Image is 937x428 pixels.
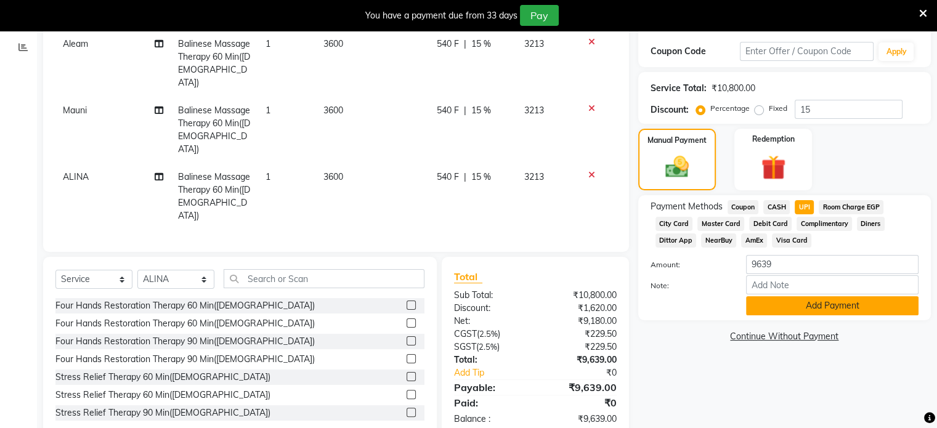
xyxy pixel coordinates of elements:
span: 15 % [471,104,491,117]
button: Apply [878,42,914,61]
div: You have a payment due from 33 days [365,9,517,22]
span: Room Charge EGP [819,200,883,214]
span: 1 [266,171,270,182]
span: 3600 [323,38,343,49]
span: SGST [454,341,476,352]
div: Discount: [651,103,689,116]
span: Diners [857,217,885,231]
span: 1 [266,105,270,116]
div: ₹229.50 [535,328,626,341]
label: Note: [641,280,737,291]
div: ₹1,620.00 [535,302,626,315]
div: Balance : [445,413,535,426]
div: Coupon Code [651,45,740,58]
label: Fixed [769,103,787,114]
div: Total: [445,353,535,366]
span: CGST [454,328,477,339]
span: AmEx [741,233,767,248]
input: Add Note [746,275,919,294]
input: Amount [746,255,919,274]
span: ALINA [63,171,89,182]
label: Manual Payment [647,135,707,146]
img: _cash.svg [658,153,696,180]
div: ₹9,639.00 [535,413,626,426]
input: Enter Offer / Coupon Code [740,42,874,61]
a: Continue Without Payment [641,330,928,343]
span: 2.5% [479,329,498,339]
span: | [464,104,466,117]
span: | [464,38,466,50]
div: ₹229.50 [535,341,626,353]
div: Stress Relief Therapy 60 Min([DEMOGRAPHIC_DATA]) [55,371,270,384]
span: 15 % [471,171,491,184]
span: 3213 [524,171,544,182]
span: 540 F [437,38,459,50]
span: Complimentary [797,217,852,231]
span: NearBuy [701,233,736,248]
span: Master Card [697,217,744,231]
span: 540 F [437,104,459,117]
div: Payable: [445,380,535,395]
div: Sub Total: [445,289,535,302]
span: 3213 [524,105,544,116]
div: Four Hands Restoration Therapy 60 Min([DEMOGRAPHIC_DATA]) [55,317,315,330]
span: 3600 [323,171,343,182]
span: 2.5% [479,342,497,352]
div: Paid: [445,395,535,410]
div: Stress Relief Therapy 60 Min([DEMOGRAPHIC_DATA]) [55,389,270,402]
span: Mauni [63,105,87,116]
span: UPI [795,200,814,214]
div: ₹10,800.00 [535,289,626,302]
span: Aleam [63,38,88,49]
span: Payment Methods [651,200,723,213]
div: Net: [445,315,535,328]
div: Service Total: [651,82,707,95]
button: Add Payment [746,296,919,315]
span: Debit Card [749,217,792,231]
span: Balinese Massage Therapy 60 Min([DEMOGRAPHIC_DATA]) [178,171,250,221]
label: Amount: [641,259,737,270]
div: ₹10,800.00 [712,82,755,95]
div: ₹9,180.00 [535,315,626,328]
span: 3600 [323,105,343,116]
a: Add Tip [445,366,550,379]
span: | [464,171,466,184]
div: ₹9,639.00 [535,380,626,395]
span: Total [454,270,482,283]
div: Discount: [445,302,535,315]
span: Coupon [728,200,759,214]
span: Balinese Massage Therapy 60 Min([DEMOGRAPHIC_DATA]) [178,38,250,88]
div: ( ) [445,341,535,353]
span: 540 F [437,171,459,184]
div: ₹9,639.00 [535,353,626,366]
span: 15 % [471,38,491,50]
div: Stress Relief Therapy 90 Min([DEMOGRAPHIC_DATA]) [55,406,270,419]
label: Percentage [710,103,750,114]
div: ₹0 [550,366,625,379]
span: Dittor App [655,233,697,248]
input: Search or Scan [224,269,424,288]
div: Four Hands Restoration Therapy 60 Min([DEMOGRAPHIC_DATA]) [55,299,315,312]
div: Four Hands Restoration Therapy 90 Min([DEMOGRAPHIC_DATA]) [55,353,315,366]
span: Visa Card [772,233,811,248]
span: City Card [655,217,693,231]
div: ( ) [445,328,535,341]
span: 1 [266,38,270,49]
img: _gift.svg [753,152,793,183]
span: CASH [763,200,790,214]
span: 3213 [524,38,544,49]
label: Redemption [752,134,795,145]
div: Four Hands Restoration Therapy 90 Min([DEMOGRAPHIC_DATA]) [55,335,315,348]
button: Pay [520,5,559,26]
div: ₹0 [535,395,626,410]
span: Balinese Massage Therapy 60 Min([DEMOGRAPHIC_DATA]) [178,105,250,155]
